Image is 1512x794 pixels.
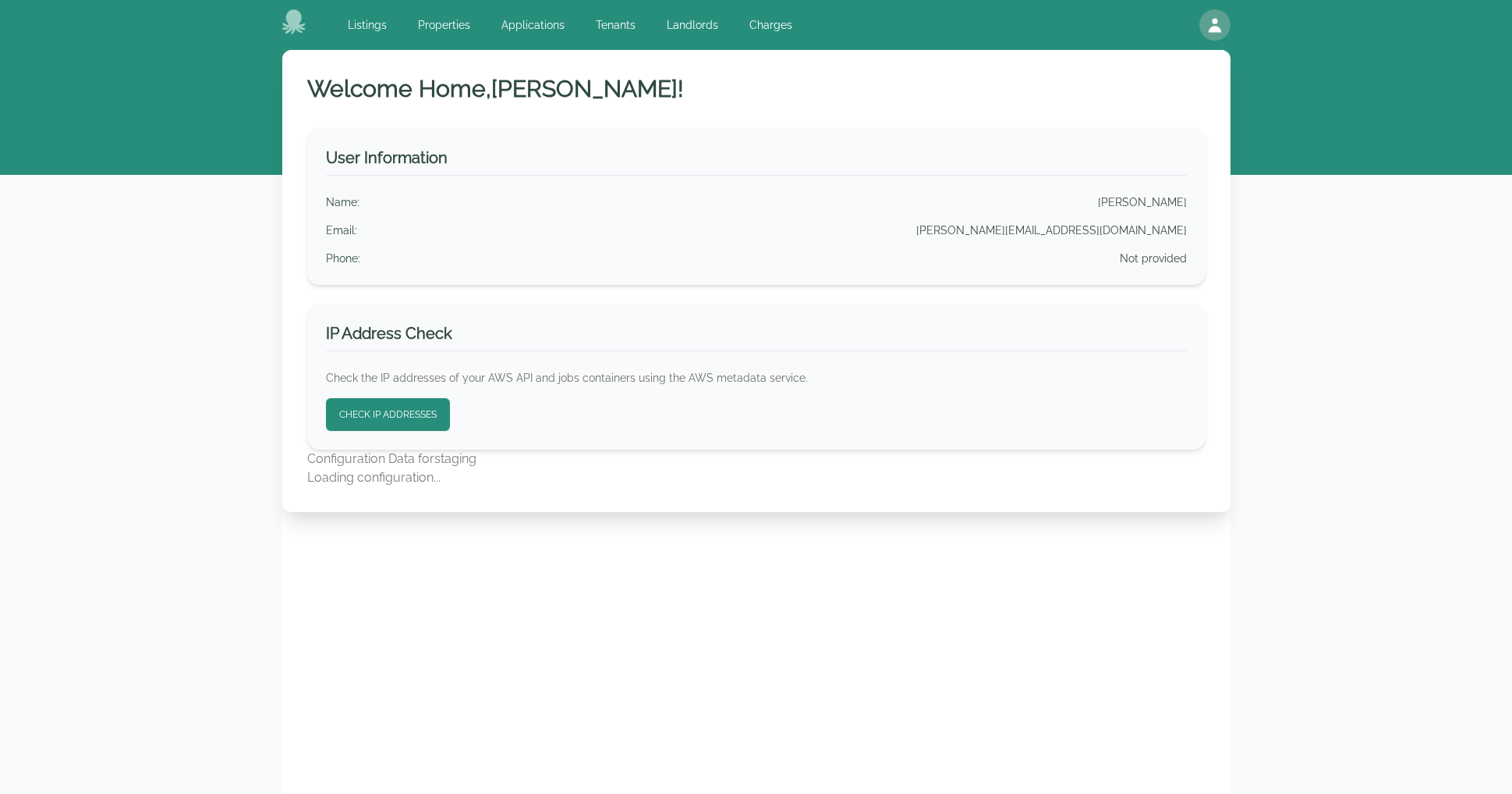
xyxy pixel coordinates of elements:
[326,147,1187,176] h3: User Information
[1120,251,1187,266] div: Not provided
[326,223,357,238] div: Email :
[326,251,360,266] div: Phone :
[326,194,359,210] div: Name :
[657,11,728,39] a: Landlords
[307,450,1206,468] p: Configuration Data for staging
[1098,194,1187,210] div: [PERSON_NAME]
[492,11,574,39] a: Applications
[409,11,480,39] a: Properties
[338,11,396,39] a: Listings
[740,11,802,39] a: Charges
[326,370,1187,386] p: Check the IP addresses of your AWS API and jobs containers using the AWS metadata service.
[326,398,450,431] button: Check IP Addresses
[307,468,1206,487] p: Loading configuration...
[326,322,1187,351] h3: IP Address Check
[307,75,1206,103] h1: Welcome Home, [PERSON_NAME] !
[916,223,1187,238] div: [PERSON_NAME][EMAIL_ADDRESS][DOMAIN_NAME]
[586,11,645,39] a: Tenants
